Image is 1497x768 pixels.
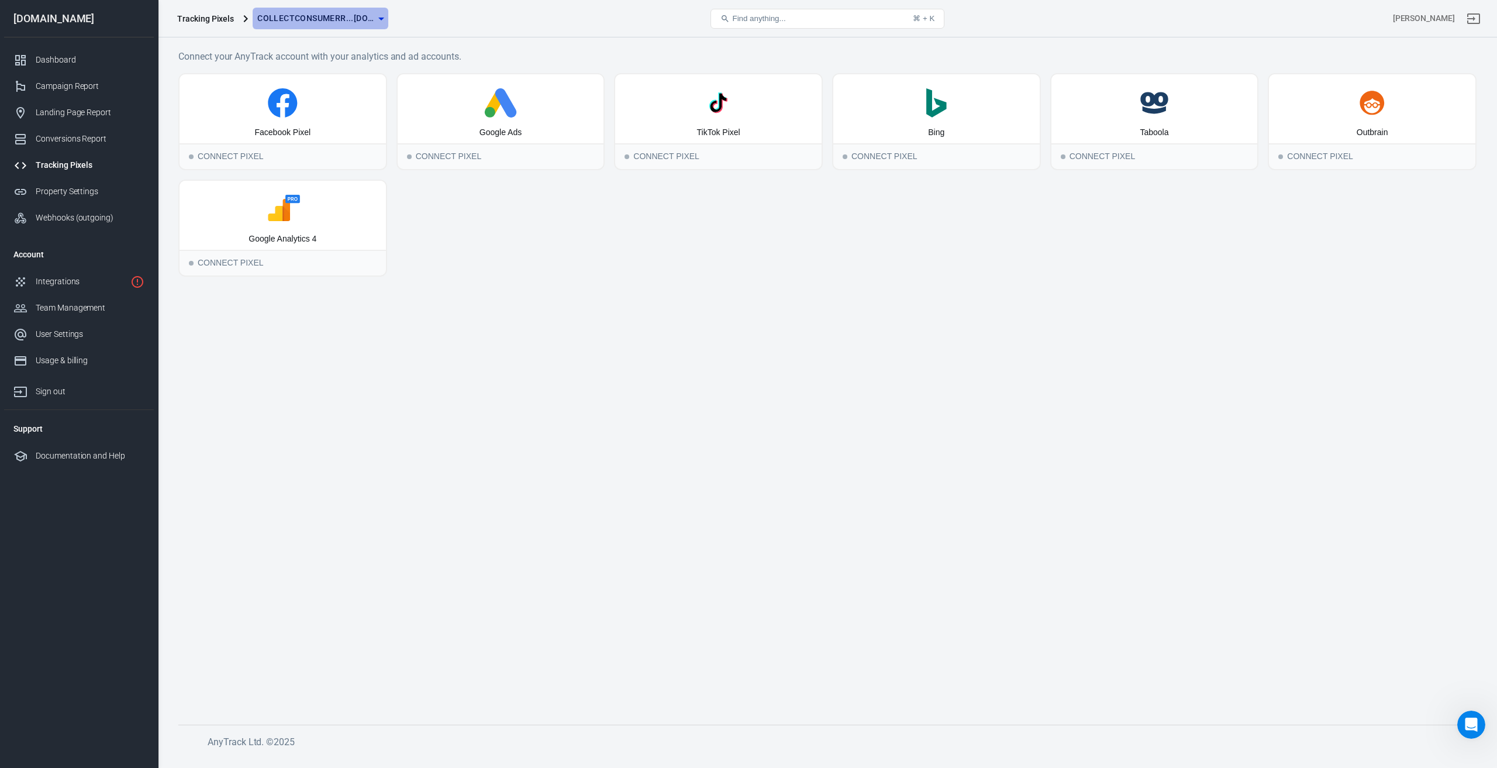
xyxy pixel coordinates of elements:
div: Usage & billing [36,354,144,367]
a: Landing Page Report [4,99,154,126]
div: Facebook Pixel [254,127,311,139]
svg: 1 networks not verified yet [130,275,144,289]
div: Google Analytics 4 [249,233,316,245]
div: Connect Pixel [180,250,386,275]
button: Find anything...⌘ + K [710,9,944,29]
div: Taboola [1140,127,1168,139]
div: [DOMAIN_NAME] [4,13,154,24]
div: Integrations [36,275,126,288]
div: Conversions Report [36,133,144,145]
div: Connect Pixel [1269,143,1475,169]
div: Connect Pixel [398,143,604,169]
button: OutbrainConnect PixelConnect Pixel [1268,73,1477,170]
button: Messages [117,365,234,412]
span: Connect Pixel [1061,154,1065,159]
span: Connect Pixel [407,154,412,159]
span: Messages [153,394,198,402]
div: AnyTrack [42,51,78,64]
li: Support [4,415,154,443]
div: Sign out [36,385,144,398]
div: Connect Pixel [1051,143,1258,169]
a: Integrations [4,268,154,295]
div: User Settings [36,328,144,340]
span: Connect Pixel [1278,154,1283,159]
button: Google Analytics 4Connect PixelConnect Pixel [178,180,387,277]
button: Google AdsConnect PixelConnect Pixel [396,73,605,170]
div: Connect Pixel [833,143,1040,169]
div: Landing Page Report [36,106,144,119]
span: Home [46,394,70,402]
div: Account id: I2Uq4N7g [1393,12,1455,25]
h1: Messages [87,5,150,25]
span: Connect Pixel [189,154,194,159]
div: Documentation and Help [36,450,144,462]
div: Connect Pixel [180,143,386,169]
div: Outbrain [1357,127,1388,139]
a: Conversions Report [4,126,154,152]
img: Profile image for Laurent [13,83,37,106]
span: AS many as your plan allows, and on the advance plan you can add unlimited. Here is our pricing [42,127,441,136]
div: Campaign Report [36,80,144,92]
div: Property Settings [36,185,144,198]
button: BingConnect PixelConnect Pixel [832,73,1041,170]
h6: Connect your AnyTrack account with your analytics and ad accounts. [178,49,1477,64]
a: Dashboard [4,47,154,73]
span: collectconsumerreviews.com [257,11,374,26]
a: Tracking Pixels [4,152,154,178]
div: TikTok Pixel [697,127,740,139]
button: Facebook PixelConnect PixelConnect Pixel [178,73,387,170]
img: Profile image for Laurent [13,126,37,150]
a: Sign out [4,374,154,405]
img: Profile image for AnyTrack [13,40,37,63]
span: Connect Pixel [843,154,847,159]
a: Campaign Report [4,73,154,99]
div: Dashboard [36,54,144,66]
a: Usage & billing [4,347,154,374]
div: ⌘ + K [913,14,934,23]
div: Connect Pixel [615,143,822,169]
iframe: Intercom live chat [1457,711,1485,739]
div: Bing [928,127,944,139]
span: Connect Pixel [625,154,629,159]
div: • 1h ago [112,138,145,150]
div: • 1h ago [81,51,114,64]
div: • 1h ago [112,95,145,107]
button: collectconsumerr...[DOMAIN_NAME] [253,8,388,29]
a: Property Settings [4,178,154,205]
div: Google Ads [480,127,522,139]
h6: AnyTrack Ltd. © 2025 [208,735,1085,749]
button: TikTok PixelConnect PixelConnect Pixel [614,73,823,170]
span: Connect Pixel [189,261,194,266]
div: [PERSON_NAME] [42,95,109,107]
a: Sign out [1460,5,1488,33]
span: You're welcome. Please feel free to reach out if you have any more questions or need further assi... [42,40,471,50]
div: Webhooks (outgoing) [36,212,144,224]
a: User Settings [4,321,154,347]
button: TaboolaConnect PixelConnect Pixel [1050,73,1259,170]
div: [PERSON_NAME] [42,138,109,150]
div: Team Management [36,302,144,314]
span: Thanks for letting us know. Once you're up and running do let us know and we'll review your accou... [42,84,627,93]
a: Team Management [4,295,154,321]
div: Tracking Pixels [36,159,144,171]
span: Find anything... [732,14,785,23]
div: Tracking Pixels [177,13,234,25]
a: Webhooks (outgoing) [4,205,154,231]
li: Account [4,240,154,268]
